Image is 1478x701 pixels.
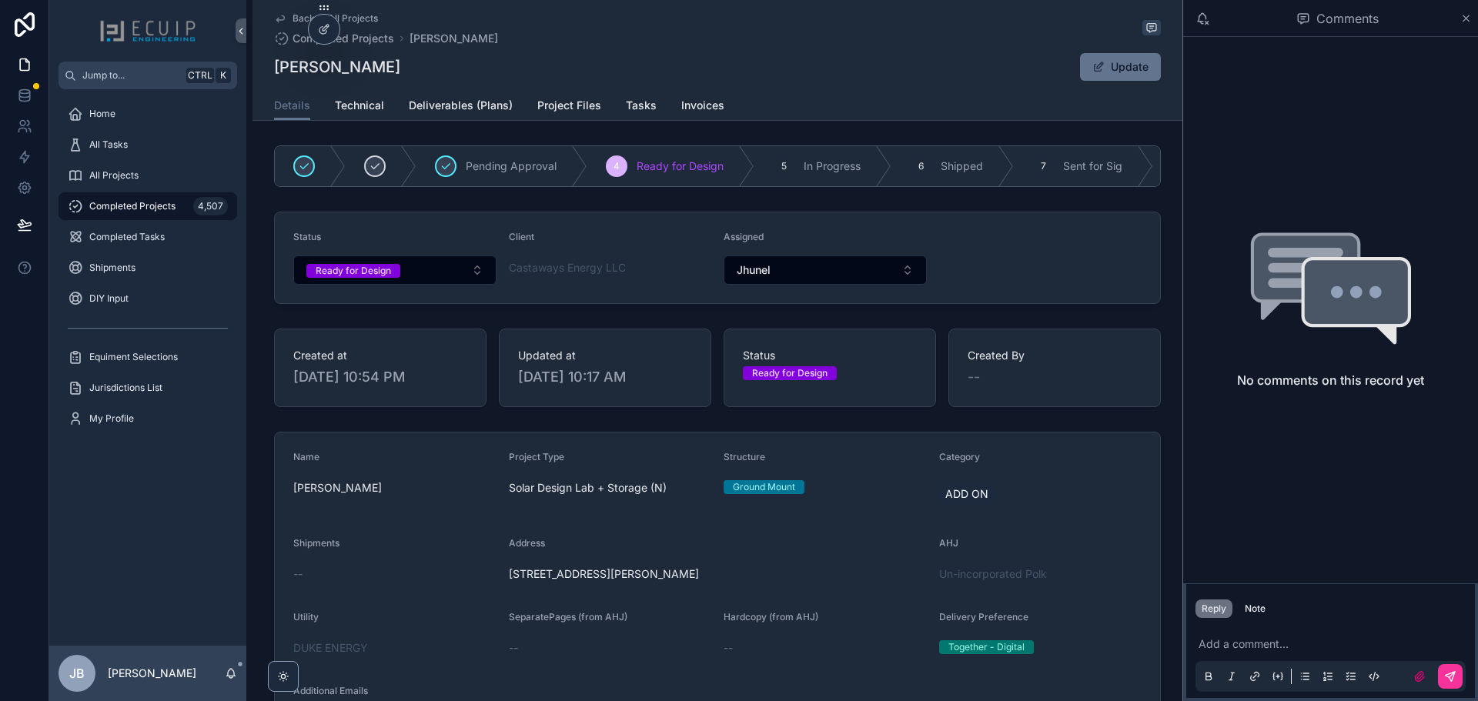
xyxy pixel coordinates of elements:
[59,162,237,189] a: All Projects
[509,640,518,656] span: --
[293,640,368,656] a: DUKE ENERGY
[293,255,497,285] button: Select Button
[626,98,657,113] span: Tasks
[681,92,724,122] a: Invoices
[274,31,394,46] a: Completed Projects
[186,68,214,83] span: Ctrl
[293,31,394,46] span: Completed Projects
[918,160,924,172] span: 6
[89,351,178,363] span: Equiment Selections
[737,262,771,278] span: Jhunel
[293,611,319,623] span: Utility
[1041,160,1046,172] span: 7
[724,255,927,285] button: Select Button
[193,197,228,215] div: 4,507
[939,451,980,462] span: Category
[681,98,724,113] span: Invoices
[99,18,196,43] img: App logo
[89,262,135,274] span: Shipments
[968,348,1142,363] span: Created By
[293,566,303,582] span: --
[939,611,1028,623] span: Delivery Preference
[59,374,237,402] a: Jurisdictions List
[509,611,627,623] span: SeparatePages (from AHJ)
[59,254,237,282] a: Shipments
[274,98,310,113] span: Details
[743,348,917,363] span: Status
[293,366,467,388] span: [DATE] 10:54 PM
[293,537,339,549] span: Shipments
[89,231,165,243] span: Completed Tasks
[518,366,692,388] span: [DATE] 10:17 AM
[518,348,692,363] span: Updated at
[89,139,128,151] span: All Tasks
[293,480,497,496] span: [PERSON_NAME]
[409,92,513,122] a: Deliverables (Plans)
[59,62,237,89] button: Jump to...CtrlK
[293,348,467,363] span: Created at
[509,451,564,462] span: Project Type
[804,159,861,174] span: In Progress
[724,640,733,656] span: --
[724,451,765,462] span: Structure
[781,160,787,172] span: 5
[626,92,657,122] a: Tasks
[335,98,384,113] span: Technical
[59,100,237,128] a: Home
[1316,9,1379,28] span: Comments
[59,405,237,432] a: My Profile
[293,231,321,242] span: Status
[945,486,988,502] span: ADD ON
[89,382,162,394] span: Jurisdictions List
[82,69,180,82] span: Jump to...
[637,159,724,174] span: Ready for Design
[293,451,319,462] span: Name
[217,69,229,82] span: K
[410,31,498,46] a: [PERSON_NAME]
[89,412,134,425] span: My Profile
[509,537,545,549] span: Address
[69,664,85,683] span: JB
[335,92,384,122] a: Technical
[274,92,310,121] a: Details
[1245,603,1266,615] div: Note
[1080,53,1161,81] button: Update
[1195,599,1232,618] button: Reply
[941,159,983,174] span: Shipped
[59,131,237,159] a: All Tasks
[752,366,828,380] div: Ready for Design
[59,223,237,251] a: Completed Tasks
[537,92,601,122] a: Project Files
[274,12,378,25] a: Back to All Projects
[108,666,196,681] p: [PERSON_NAME]
[293,12,378,25] span: Back to All Projects
[939,537,958,549] span: AHJ
[614,160,620,172] span: 4
[89,169,139,182] span: All Projects
[89,292,129,305] span: DIY Input
[509,260,626,275] span: Castaways Energy LLC
[939,566,1047,582] a: Un-incorporated Polk
[724,231,764,242] span: Assigned
[59,192,237,220] a: Completed Projects4,507
[724,611,818,623] span: Hardcopy (from AHJ)
[59,343,237,371] a: Equiment Selections
[1239,599,1272,618] button: Note
[409,98,513,113] span: Deliverables (Plans)
[509,480,667,496] span: Solar Design Lab + Storage (N)
[466,159,557,174] span: Pending Approval
[89,108,115,120] span: Home
[59,285,237,312] a: DIY Input
[1237,371,1424,389] h2: No comments on this record yet
[316,264,391,278] div: Ready for Design
[948,640,1025,654] div: Together - Digital
[537,98,601,113] span: Project Files
[1063,159,1122,174] span: Sent for Sig
[293,685,368,696] span: Additional Emails
[968,366,980,388] span: --
[89,200,176,212] span: Completed Projects
[274,56,400,78] h1: [PERSON_NAME]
